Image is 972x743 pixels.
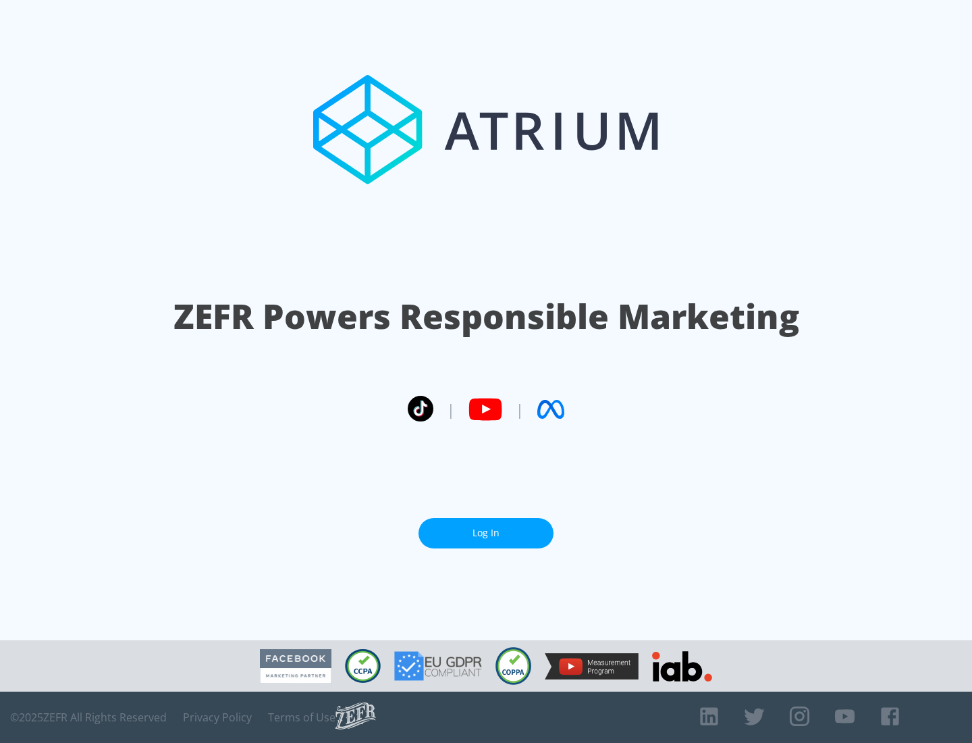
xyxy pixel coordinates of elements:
img: COPPA Compliant [495,647,531,685]
a: Terms of Use [268,711,335,724]
span: © 2025 ZEFR All Rights Reserved [10,711,167,724]
img: YouTube Measurement Program [545,653,639,680]
a: Privacy Policy [183,711,252,724]
h1: ZEFR Powers Responsible Marketing [173,293,799,340]
img: IAB [652,651,712,682]
span: | [516,399,524,419]
a: Log In [418,518,553,548]
img: CCPA Compliant [345,649,381,683]
span: | [447,399,455,419]
img: Facebook Marketing Partner [260,649,331,684]
img: GDPR Compliant [394,651,482,681]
